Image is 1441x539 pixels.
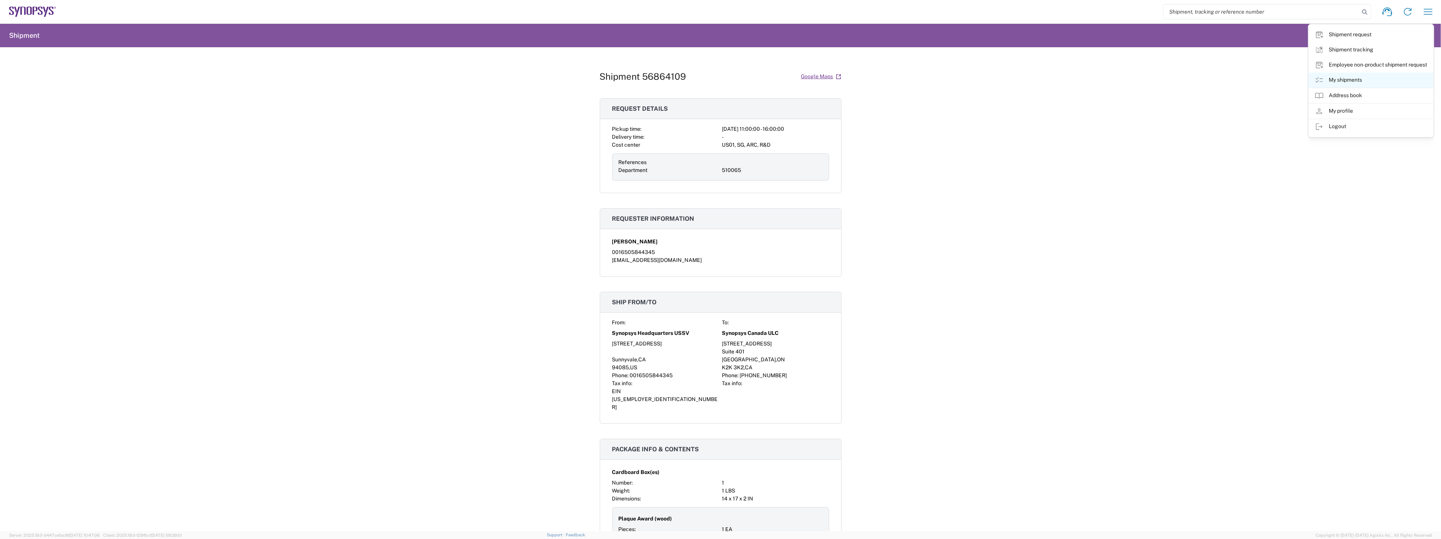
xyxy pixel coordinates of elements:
a: Employee non-product shipment request [1309,57,1433,73]
span: Pickup time: [612,126,642,132]
span: [PERSON_NAME] [612,238,658,246]
div: 1 EA [722,525,823,533]
span: References [619,159,647,165]
span: Pieces: [619,526,636,532]
div: 0016505844345 [612,248,829,256]
a: Shipment request [1309,27,1433,42]
span: Copyright © [DATE]-[DATE] Agistix Inc., All Rights Reserved [1316,532,1432,539]
span: [DATE] 09:39:01 [151,533,182,537]
span: [PHONE_NUMBER] [740,372,787,378]
span: Phone: [722,372,739,378]
div: US01, SG, ARC, R&D [722,141,829,149]
span: Sunnyvale [612,356,638,362]
span: Number: [612,480,633,486]
div: Department [619,166,719,174]
span: CA [639,356,646,362]
a: Support [547,533,566,537]
h2: Shipment [9,31,40,40]
span: From: [612,319,626,325]
span: Ship from/to [612,299,657,306]
span: K2K 3K2 [722,364,744,370]
span: Synopsys Headquarters USSV [612,329,690,337]
span: Server: 2025.19.0-d447cefac8f [9,533,100,537]
span: Dimensions: [612,496,641,502]
div: 1 LBS [722,487,829,495]
span: [US_EMPLOYER_IDENTIFICATION_NUMBER] [612,396,718,410]
a: Feedback [566,533,585,537]
span: To: [722,319,729,325]
div: 1 [722,479,829,487]
div: [EMAIL_ADDRESS][DOMAIN_NAME] [612,256,829,264]
span: Request details [612,105,668,112]
a: Shipment tracking [1309,42,1433,57]
span: Delivery time: [612,134,645,140]
a: Address book [1309,88,1433,103]
span: [GEOGRAPHIC_DATA] [722,356,776,362]
span: 94085 [612,364,629,370]
div: [STREET_ADDRESS] [612,340,719,348]
span: Client: 2025.19.0-129fbcf [103,533,182,537]
span: Phone: [612,372,629,378]
span: Package info & contents [612,446,699,453]
div: 510065 [722,166,823,174]
span: Plaque Award (wood) [619,515,672,523]
a: Logout [1309,119,1433,134]
span: , [744,364,745,370]
div: - [722,133,829,141]
span: Requester information [612,215,695,222]
a: My shipments [1309,73,1433,88]
div: Suite 401 [722,348,829,356]
span: Cardboard Box(es) [612,468,660,476]
span: ON [777,356,785,362]
span: Weight: [612,488,630,494]
span: Tax info: [612,380,633,386]
span: 0016505844345 [630,372,673,378]
span: , [629,364,630,370]
span: Tax info: [722,380,743,386]
div: [DATE] 11:00:00 - 16:00:00 [722,125,829,133]
a: My profile [1309,104,1433,119]
h1: Shipment 56864109 [600,71,686,82]
span: [DATE] 10:47:06 [69,533,100,537]
a: Google Maps [801,70,842,83]
span: , [776,356,777,362]
span: Synopsys Canada ULC [722,329,779,337]
div: 14 x 17 x 2 IN [722,495,829,503]
span: , [638,356,639,362]
span: Cost center [612,142,641,148]
span: CA [745,364,753,370]
span: EIN [612,388,621,394]
div: [STREET_ADDRESS] [722,340,829,348]
span: US [630,364,638,370]
input: Shipment, tracking or reference number [1164,5,1359,19]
